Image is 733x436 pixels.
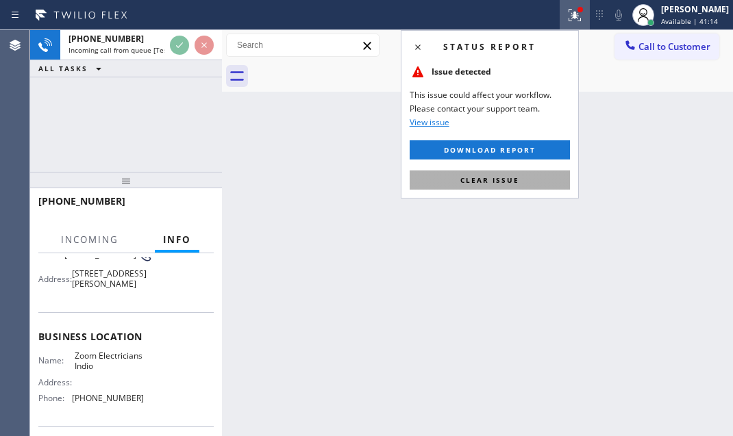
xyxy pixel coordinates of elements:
[38,355,75,366] span: Name:
[61,233,119,246] span: Incoming
[72,268,147,290] span: [STREET_ADDRESS][PERSON_NAME]
[30,60,115,77] button: ALL TASKS
[609,5,628,25] button: Mute
[53,227,127,253] button: Incoming
[661,3,729,15] div: [PERSON_NAME]
[155,227,199,253] button: Info
[38,393,72,403] span: Phone:
[638,40,710,53] span: Call to Customer
[163,233,191,246] span: Info
[614,34,719,60] button: Call to Customer
[227,34,379,56] input: Search
[69,33,144,44] span: [PHONE_NUMBER]
[38,377,75,387] span: Address:
[170,36,189,55] button: Accept
[661,16,718,26] span: Available | 41:14
[64,249,136,259] span: [PHONE_NUMBER]
[195,36,214,55] button: Reject
[72,393,144,403] span: [PHONE_NUMBER]
[38,274,72,284] span: Address:
[38,64,88,73] span: ALL TASKS
[75,350,143,372] span: Zoom Electricians Indio
[38,249,64,259] span: Phone:
[38,330,214,343] span: Business location
[38,194,125,207] span: [PHONE_NUMBER]
[69,45,182,55] span: Incoming call from queue [Test] All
